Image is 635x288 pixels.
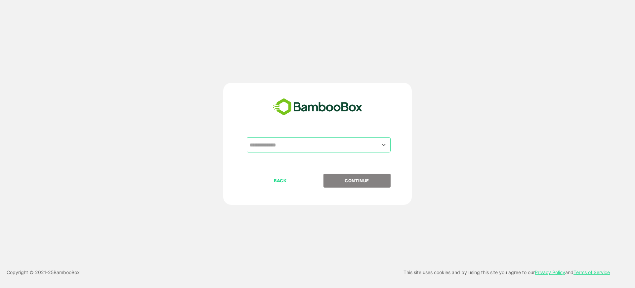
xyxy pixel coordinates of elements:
button: CONTINUE [323,174,391,188]
p: Copyright © 2021- 25 BambooBox [7,268,80,276]
p: This site uses cookies and by using this site you agree to our and [403,268,610,276]
p: CONTINUE [324,177,390,184]
img: bamboobox [269,96,366,118]
p: BACK [247,177,314,184]
a: Terms of Service [573,269,610,275]
button: BACK [247,174,314,188]
button: Open [379,140,388,149]
a: Privacy Policy [535,269,565,275]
